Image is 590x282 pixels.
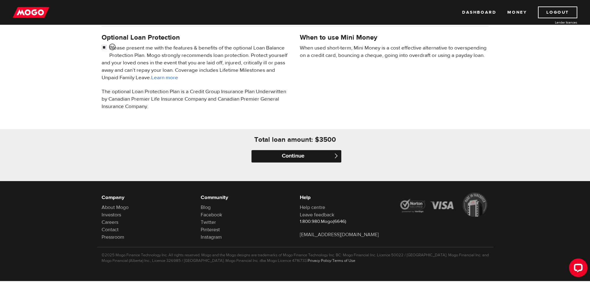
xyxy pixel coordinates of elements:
[399,193,489,217] img: legal-icons-92a2ffecb4d32d839781d1b4e4802d7b.png
[564,256,590,282] iframe: LiveChat chat widget
[102,212,121,218] a: Investors
[308,258,331,263] a: Privacy Policy
[102,88,291,110] p: The optional Loan Protection Plan is a Credit Group Insurance Plan Underwritten by Canadian Premi...
[102,252,489,263] p: ©2025 Mogo Finance Technology Inc. All rights reserved. Mogo and the Mogo designs are trademarks ...
[201,234,222,240] a: Instagram
[538,7,577,18] a: Logout
[332,258,355,263] a: Terms of Use
[102,204,129,210] a: About Mogo
[102,44,109,52] input: <span class="smiley-face happy"></span>
[300,204,325,210] a: Help centre
[251,150,341,163] input: Continue
[254,135,319,144] h4: Total loan amount: $
[201,204,211,210] a: Blog
[201,227,220,233] a: Pinterest
[334,153,339,158] span: 
[300,194,390,201] h6: Help
[300,212,334,218] a: Leave feedback
[201,219,216,225] a: Twitter
[201,194,291,201] h6: Community
[102,194,191,201] h6: Company
[151,74,178,81] a: Learn more
[319,135,336,144] h4: 3500
[102,227,119,233] a: Contact
[300,33,377,42] h4: When to use Mini Money
[102,33,291,42] h4: Optional Loan Protection
[102,234,124,240] a: Pressroom
[102,219,118,225] a: Careers
[300,232,379,238] a: [EMAIL_ADDRESS][DOMAIN_NAME]
[462,7,496,18] a: Dashboard
[300,44,489,59] p: When used short-term, Mini Money is a cost effective alternative to overspending on a credit card...
[507,7,527,18] a: Money
[102,44,291,81] p: Please present me with the features & benefits of the optional Loan Balance Protection Plan. Mogo...
[201,212,222,218] a: Facebook
[13,7,49,18] img: mogo_logo-11ee424be714fa7cbb0f0f49df9e16ec.png
[300,219,390,225] p: 1.800.980.Mogo(6646)
[531,20,577,25] a: Lender licences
